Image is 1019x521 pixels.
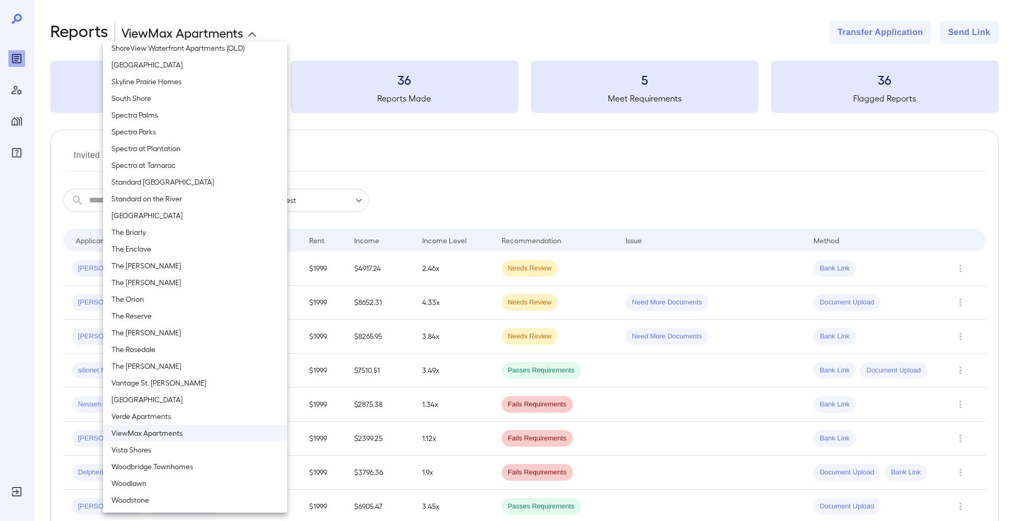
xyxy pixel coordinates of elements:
[103,73,287,90] li: Skyline Prairie Homes
[103,458,287,475] li: Woodbridge Townhomes
[103,207,287,224] li: [GEOGRAPHIC_DATA]
[103,492,287,508] li: Woodstone
[103,441,287,458] li: Vista Shores
[103,391,287,408] li: [GEOGRAPHIC_DATA]
[103,308,287,324] li: The Reserve
[103,257,287,274] li: The [PERSON_NAME]
[103,224,287,241] li: The Briarly
[103,358,287,375] li: The [PERSON_NAME]
[103,425,287,441] li: ViewMax Apartments
[103,241,287,257] li: The Enclave
[103,123,287,140] li: Spectra Parks
[103,274,287,291] li: The [PERSON_NAME]
[103,475,287,492] li: Woodlawn
[103,408,287,425] li: Verde Apartments
[103,56,287,73] li: [GEOGRAPHIC_DATA]
[103,174,287,190] li: Standard [GEOGRAPHIC_DATA]
[103,107,287,123] li: Spectra Palms
[103,40,287,56] li: ShoreView Waterfront Apartments (OLD)
[103,324,287,341] li: The [PERSON_NAME]
[103,341,287,358] li: The Rosedale
[103,291,287,308] li: The Orion
[103,140,287,157] li: Spectra at Plantation
[103,375,287,391] li: Vantage St. [PERSON_NAME]
[103,190,287,207] li: Standard on the River
[103,90,287,107] li: South Shore
[103,157,287,174] li: Spectra at Tamarac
